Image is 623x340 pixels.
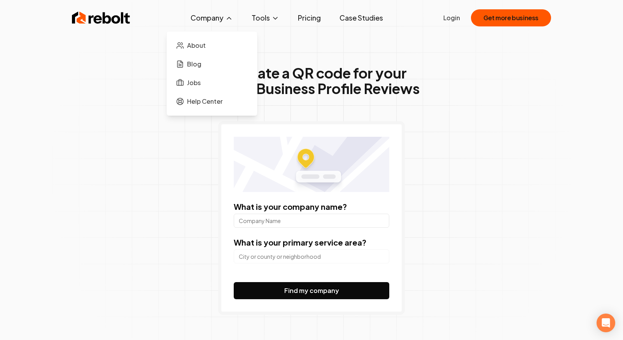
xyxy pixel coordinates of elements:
[187,41,206,50] span: About
[471,9,551,26] button: Get more business
[234,202,347,211] label: What is your company name?
[234,137,389,192] img: Location map
[173,38,251,53] a: About
[72,10,130,26] img: Rebolt Logo
[173,75,251,91] a: Jobs
[234,214,389,228] input: Company Name
[333,10,389,26] a: Case Studies
[187,97,223,106] span: Help Center
[234,249,389,263] input: City or county or neighborhood
[173,56,251,72] a: Blog
[173,94,251,109] a: Help Center
[187,78,201,87] span: Jobs
[184,10,239,26] button: Company
[245,10,285,26] button: Tools
[597,314,615,332] div: Open Intercom Messenger
[443,13,460,23] a: Login
[234,282,389,299] button: Find my company
[234,237,366,247] label: What is your primary service area?
[204,65,420,96] h1: Generate a QR code for your Google Business Profile Reviews
[292,10,327,26] a: Pricing
[187,59,201,69] span: Blog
